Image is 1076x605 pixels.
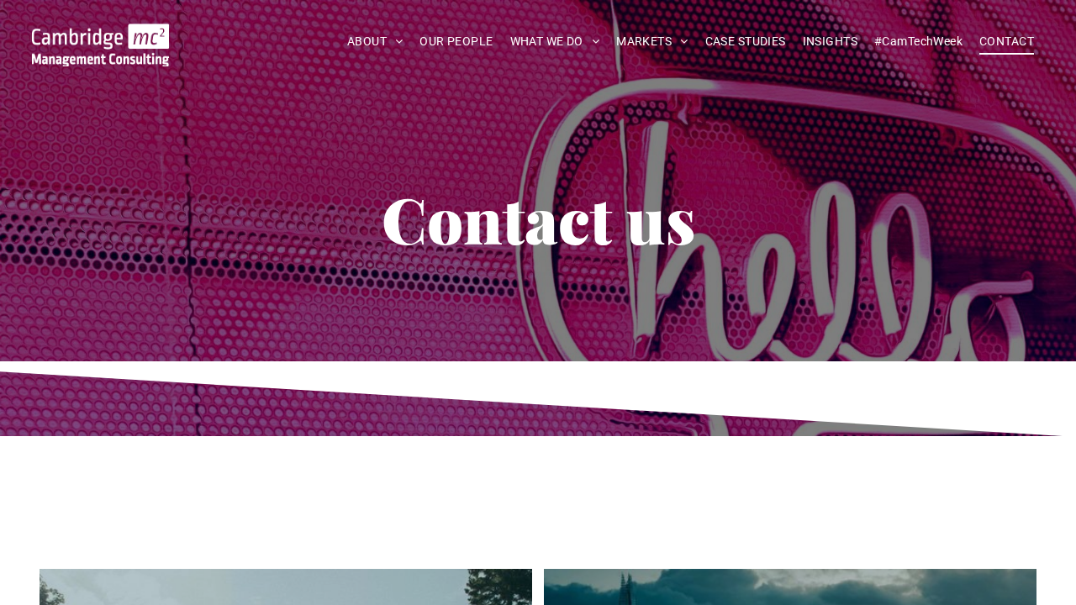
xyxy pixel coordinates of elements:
[411,29,501,55] a: OUR PEOPLE
[502,29,609,55] a: WHAT WE DO
[382,176,695,260] span: Contact us
[32,24,169,66] img: Cambridge MC Logo
[339,29,412,55] a: ABOUT
[608,29,696,55] a: MARKETS
[794,29,866,55] a: INSIGHTS
[697,29,794,55] a: CASE STUDIES
[866,29,971,55] a: #CamTechWeek
[971,29,1042,55] a: CONTACT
